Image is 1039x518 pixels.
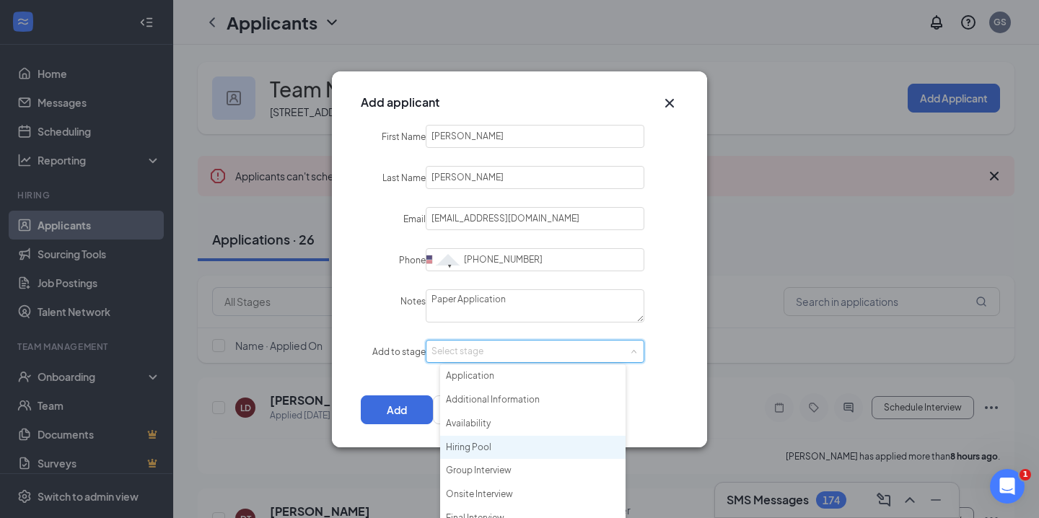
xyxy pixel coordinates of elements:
[426,125,644,148] input: First Name
[426,289,644,322] textarea: Notes
[440,412,626,436] li: Availability
[403,214,426,224] label: Email
[661,95,678,112] button: Close
[361,395,433,424] button: Add
[440,388,626,412] li: Additional Information
[661,95,678,112] svg: Cross
[1020,469,1031,480] span: 1
[990,469,1025,504] iframe: Intercom live chat
[426,207,644,230] input: Email
[399,255,426,265] label: Phone
[382,131,426,142] label: First Name
[440,483,626,506] li: Onsite Interview
[400,296,426,307] label: Notes
[372,346,426,357] label: Add to stage
[426,249,460,271] div: United States: +1
[440,364,626,388] li: Application
[440,436,626,460] li: Hiring Pool
[382,172,426,183] label: Last Name
[426,166,644,189] input: Last Name
[433,395,505,424] button: Cancel
[440,459,626,483] li: Group Interview
[361,95,439,110] h3: Add applicant
[426,248,644,271] input: (201) 555-0123
[431,344,632,359] div: Select stage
